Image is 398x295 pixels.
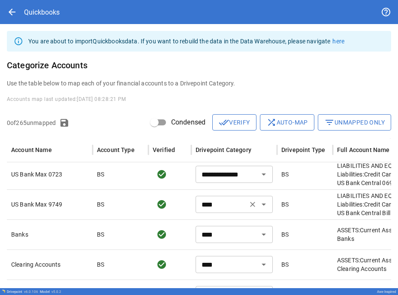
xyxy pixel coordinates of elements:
span: v 5.0.2 [51,290,61,294]
span: filter_list [324,117,335,128]
button: Clear [247,198,259,210]
h6: Categorize Accounts [7,58,391,72]
div: Full Account Name [337,146,390,153]
p: Use the table below to map each of your financial accounts to a Drivepoint Category. [7,79,391,88]
button: Open [258,198,270,210]
div: Verified [153,146,175,153]
img: Drivepoint [2,289,5,293]
span: arrow_back [7,7,17,17]
span: Accounts map last updated: [DATE] 08:28:21 PM [7,96,126,102]
a: here [332,38,344,45]
p: BS [281,230,289,239]
p: Clearing Accounts [11,260,88,269]
div: Awe Inspired [377,290,396,294]
button: Unmapped Only [318,114,391,131]
span: v 6.0.106 [24,290,38,294]
button: Open [258,228,270,240]
div: Quickbooks [24,8,60,16]
div: You are about to import Quickbooks data. If you want to rebuild the data in the Data Warehouse, p... [28,33,344,49]
div: Drivepoint Category [196,146,251,153]
button: Verify [212,114,256,131]
div: Account Name [11,146,52,153]
p: BS [281,260,289,269]
p: BS [97,200,104,209]
span: done_all [219,117,229,128]
p: BS [97,170,104,179]
p: 0 of 265 unmapped [7,119,56,127]
p: BS [281,200,289,209]
div: Model [40,290,61,294]
p: BS [281,170,289,179]
p: Banks [11,230,88,239]
div: Drivepoint Type [281,146,325,153]
span: shuffle [266,117,277,128]
button: Auto-map [260,114,314,131]
div: Drivepoint [7,290,38,294]
span: Condensed [171,117,205,128]
p: BS [97,230,104,239]
p: US Bank Max 0723 [11,170,88,179]
button: Open [258,259,270,271]
p: BS [97,260,104,269]
div: Account Type [97,146,135,153]
button: Open [258,168,270,180]
p: US Bank Max 9749 [11,200,88,209]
